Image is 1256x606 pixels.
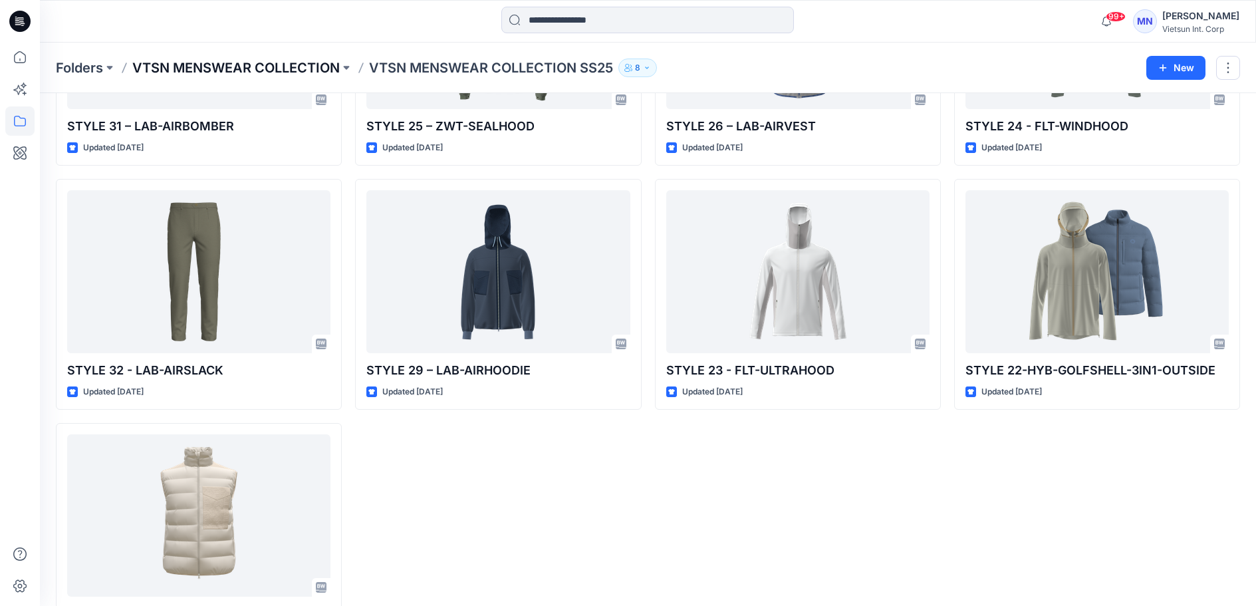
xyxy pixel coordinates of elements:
[67,117,330,136] p: STYLE 31 – LAB-AIRBOMBER
[965,361,1229,380] p: STYLE 22-HYB-GOLFSHELL-3IN1-OUTSIDE
[666,190,930,353] a: STYLE 23 - FLT-ULTRAHOOD
[965,117,1229,136] p: STYLE 24 - FLT-WINDHOOD
[666,361,930,380] p: STYLE 23 - FLT-ULTRAHOOD
[83,385,144,399] p: Updated [DATE]
[366,361,630,380] p: STYLE 29 – LAB-AIRHOODIE
[618,59,657,77] button: 8
[1146,56,1205,80] button: New
[682,141,743,155] p: Updated [DATE]
[382,141,443,155] p: Updated [DATE]
[965,190,1229,353] a: STYLE 22-HYB-GOLFSHELL-3IN1-OUTSIDE
[382,385,443,399] p: Updated [DATE]
[1162,24,1239,34] div: Vietsun Int. Corp
[67,190,330,353] a: STYLE 32 - LAB-AIRSLACK
[366,190,630,353] a: STYLE 29 – LAB-AIRHOODIE
[132,59,340,77] a: VTSN MENSWEAR COLLECTION
[369,59,613,77] p: VTSN MENSWEAR COLLECTION SS25
[1133,9,1157,33] div: MN
[666,117,930,136] p: STYLE 26 – LAB-AIRVEST
[1106,11,1126,22] span: 99+
[635,61,640,75] p: 8
[83,141,144,155] p: Updated [DATE]
[67,434,330,597] a: STYLE 30 – LAB-AIRDOWN-GIL
[682,385,743,399] p: Updated [DATE]
[981,141,1042,155] p: Updated [DATE]
[67,361,330,380] p: STYLE 32 - LAB-AIRSLACK
[981,385,1042,399] p: Updated [DATE]
[1162,8,1239,24] div: [PERSON_NAME]
[366,117,630,136] p: STYLE 25 – ZWT-SEALHOOD
[56,59,103,77] a: Folders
